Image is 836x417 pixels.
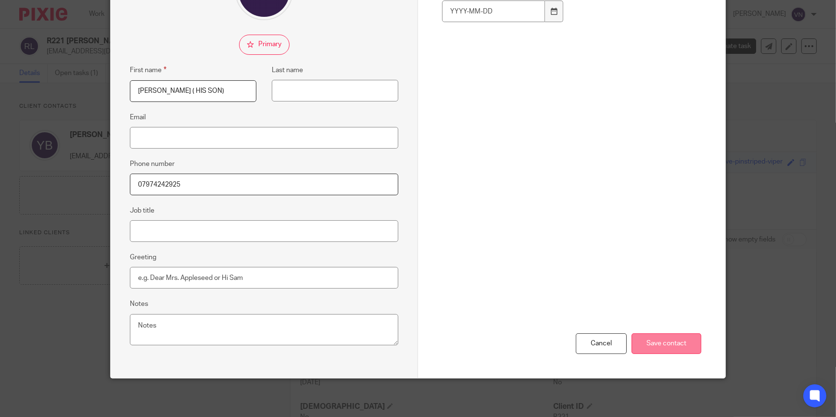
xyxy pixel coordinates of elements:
[272,65,303,75] label: Last name
[130,113,146,122] label: Email
[130,206,154,215] label: Job title
[130,267,398,289] input: e.g. Dear Mrs. Appleseed or Hi Sam
[130,159,175,169] label: Phone number
[130,253,156,262] label: Greeting
[130,299,148,309] label: Notes
[576,333,627,354] div: Cancel
[130,64,166,76] label: First name
[442,0,545,22] input: YYYY-MM-DD
[632,333,701,354] input: Save contact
